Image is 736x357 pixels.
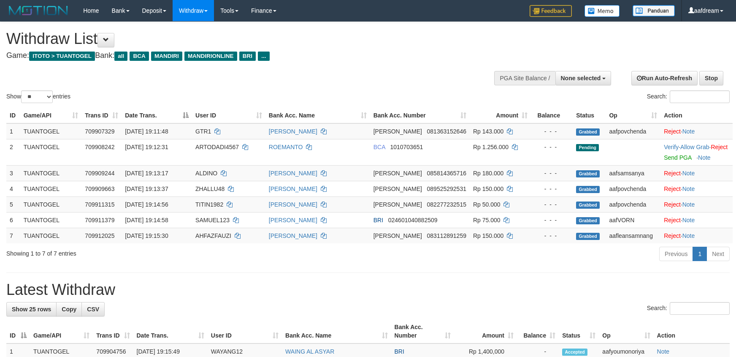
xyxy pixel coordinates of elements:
[6,165,20,181] td: 3
[269,128,317,135] a: [PERSON_NAME]
[659,247,693,261] a: Previous
[114,52,127,61] span: all
[606,108,660,123] th: Op: activate to sort column ascending
[576,202,600,209] span: Grabbed
[258,52,269,61] span: ...
[81,302,105,316] a: CSV
[87,306,99,313] span: CSV
[531,108,573,123] th: Balance
[427,185,466,192] span: Copy 089525292531 to clipboard
[269,232,317,239] a: [PERSON_NAME]
[125,217,168,223] span: [DATE] 19:14:58
[208,319,282,343] th: User ID: activate to sort column ascending
[269,217,317,223] a: [PERSON_NAME]
[6,246,300,258] div: Showing 1 to 7 of 7 entries
[20,228,82,243] td: TUANTOGEL
[373,128,422,135] span: [PERSON_NAME]
[122,108,192,123] th: Date Trans.: activate to sort column descending
[6,281,730,298] h1: Latest Withdraw
[561,75,601,82] span: None selected
[576,186,600,193] span: Grabbed
[373,217,383,223] span: BRI
[125,144,168,150] span: [DATE] 19:12:31
[6,302,57,316] a: Show 25 rows
[427,232,466,239] span: Copy 083112891259 to clipboard
[239,52,256,61] span: BRI
[265,108,370,123] th: Bank Acc. Name: activate to sort column ascending
[12,306,51,313] span: Show 25 rows
[373,170,422,177] span: [PERSON_NAME]
[660,228,733,243] td: ·
[660,181,733,196] td: ·
[6,196,20,212] td: 5
[125,201,168,208] span: [DATE] 19:14:56
[6,139,20,165] td: 2
[664,217,681,223] a: Reject
[62,306,76,313] span: Copy
[6,52,482,60] h4: Game: Bank:
[282,319,391,343] th: Bank Acc. Name: activate to sort column ascending
[427,128,466,135] span: Copy 081363152646 to clipboard
[631,71,698,85] a: Run Auto-Refresh
[192,108,265,123] th: User ID: activate to sort column ascending
[682,185,695,192] a: Note
[20,212,82,228] td: TUANTOGEL
[390,144,423,150] span: Copy 1010703651 to clipboard
[30,319,93,343] th: Game/API: activate to sort column ascending
[664,185,681,192] a: Reject
[647,90,730,103] label: Search:
[573,108,606,123] th: Status
[6,228,20,243] td: 7
[6,90,70,103] label: Show entries
[682,170,695,177] a: Note
[395,348,404,355] span: BRI
[633,5,675,16] img: panduan.png
[373,144,385,150] span: BCA
[130,52,149,61] span: BCA
[269,144,303,150] a: ROEMANTO
[657,348,670,355] a: Note
[195,128,211,135] span: GTR1
[576,144,599,151] span: Pending
[698,154,711,161] a: Note
[680,144,711,150] span: ·
[494,71,555,85] div: PGA Site Balance /
[125,128,168,135] span: [DATE] 19:11:48
[391,319,454,343] th: Bank Acc. Number: activate to sort column ascending
[682,128,695,135] a: Note
[388,217,438,223] span: Copy 024601040882509 to clipboard
[664,128,681,135] a: Reject
[6,108,20,123] th: ID
[606,212,660,228] td: aafVORN
[647,302,730,315] label: Search:
[699,71,723,85] a: Stop
[125,185,168,192] span: [DATE] 19:13:37
[682,217,695,223] a: Note
[606,181,660,196] td: aafpovchenda
[133,319,208,343] th: Date Trans.: activate to sort column ascending
[269,170,317,177] a: [PERSON_NAME]
[29,52,95,61] span: ITOTO > TUANTOGEL
[576,170,600,177] span: Grabbed
[606,165,660,181] td: aafsamsanya
[660,108,733,123] th: Action
[473,144,509,150] span: Rp 1.256.000
[20,181,82,196] td: TUANTOGEL
[20,165,82,181] td: TUANTOGEL
[660,165,733,181] td: ·
[184,52,237,61] span: MANDIRIONLINE
[670,302,730,315] input: Search:
[85,128,114,135] span: 709907329
[660,139,733,165] td: · ·
[427,201,466,208] span: Copy 082277232515 to clipboard
[660,196,733,212] td: ·
[373,185,422,192] span: [PERSON_NAME]
[20,196,82,212] td: TUANTOGEL
[20,139,82,165] td: TUANTOGEL
[454,319,517,343] th: Amount: activate to sort column ascending
[373,201,422,208] span: [PERSON_NAME]
[6,4,70,17] img: MOTION_logo.png
[534,200,569,209] div: - - -
[93,319,133,343] th: Trans ID: activate to sort column ascending
[534,143,569,151] div: - - -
